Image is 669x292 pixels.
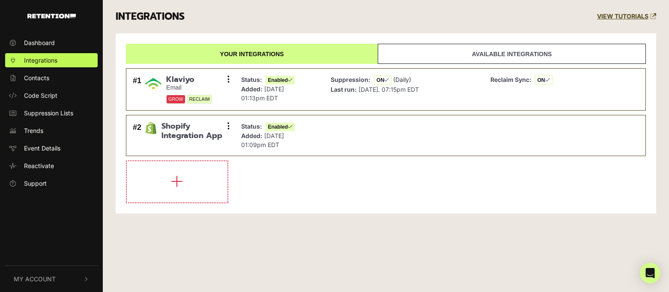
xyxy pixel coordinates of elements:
[145,75,162,92] img: Klaviyo
[5,106,98,120] a: Suppression Lists
[5,141,98,155] a: Event Details
[166,84,212,91] small: Email
[378,44,646,64] a: Available integrations
[161,122,228,140] span: Shopify Integration App
[24,179,47,188] span: Support
[5,266,98,292] button: My Account
[166,95,185,104] span: GROW
[5,36,98,50] a: Dashboard
[24,108,73,117] span: Suppression Lists
[133,75,141,104] div: #1
[241,85,263,93] strong: Added:
[393,76,411,83] span: (Daily)
[24,144,60,153] span: Event Details
[24,73,49,82] span: Contacts
[331,86,357,93] strong: Last run:
[331,76,370,83] strong: Suppression:
[640,263,660,283] div: Open Intercom Messenger
[266,76,295,84] span: Enabled
[145,122,157,134] img: Shopify Integration App
[490,76,532,83] strong: Reclaim Sync:
[166,75,212,84] span: Klaviyo
[266,123,295,131] span: Enabled
[5,71,98,85] a: Contacts
[27,14,76,18] img: Retention.com
[374,75,391,85] span: ON
[241,123,262,130] strong: Status:
[241,76,262,83] strong: Status:
[116,11,185,23] h3: INTEGRATIONS
[24,38,55,47] span: Dashboard
[358,86,419,93] span: [DATE]. 07:15pm EDT
[24,56,57,65] span: Integrations
[5,123,98,138] a: Trends
[187,95,212,104] span: RECLAIM
[24,91,57,100] span: Code Script
[5,176,98,190] a: Support
[133,122,141,149] div: #2
[597,13,656,20] a: VIEW TUTORIALS
[24,161,54,170] span: Reactivate
[241,85,284,102] span: [DATE] 01:13pm EDT
[126,44,378,64] a: Your integrations
[5,53,98,67] a: Integrations
[14,274,56,283] span: My Account
[535,75,553,85] span: ON
[5,88,98,102] a: Code Script
[241,132,263,139] strong: Added:
[24,126,43,135] span: Trends
[5,159,98,173] a: Reactivate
